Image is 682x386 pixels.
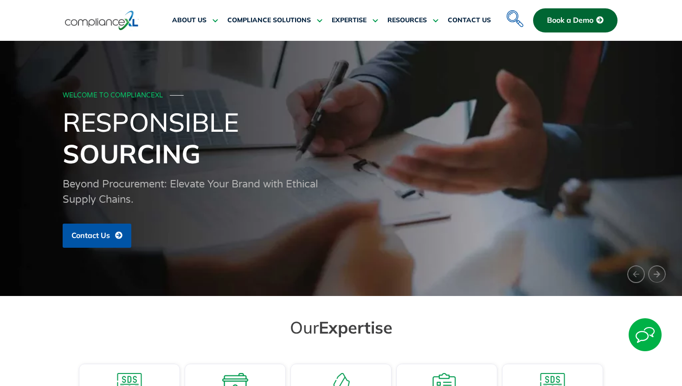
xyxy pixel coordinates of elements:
[63,224,131,248] a: Contact Us
[547,16,593,25] span: Book a Demo
[172,9,218,32] a: ABOUT US
[629,318,662,351] img: Start Chat
[63,137,200,170] span: Sourcing
[71,232,110,240] span: Contact Us
[81,317,601,338] h2: Our
[504,5,523,23] a: navsearch-button
[319,317,392,338] span: Expertise
[533,8,618,32] a: Book a Demo
[65,10,139,31] img: logo-one.svg
[387,16,427,25] span: RESOURCES
[63,178,318,206] span: Beyond Procurement: Elevate Your Brand with Ethical Supply Chains.
[227,16,311,25] span: COMPLIANCE SOLUTIONS
[332,16,367,25] span: EXPERTISE
[332,9,378,32] a: EXPERTISE
[387,9,438,32] a: RESOURCES
[227,9,322,32] a: COMPLIANCE SOLUTIONS
[170,91,184,99] span: ───
[448,9,491,32] a: CONTACT US
[172,16,206,25] span: ABOUT US
[448,16,491,25] span: CONTACT US
[63,106,619,169] h1: Responsible
[63,92,617,100] div: WELCOME TO COMPLIANCEXL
